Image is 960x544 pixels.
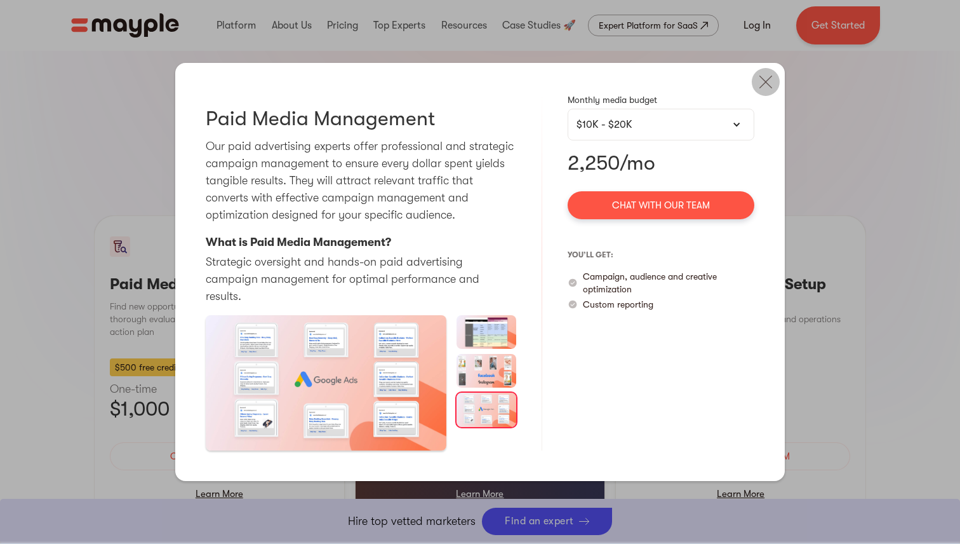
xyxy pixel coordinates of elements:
[568,151,754,176] p: 2,250/mo
[583,270,754,296] p: Campaign, audience and creative optimization
[568,93,754,106] p: Monthly media budget
[583,298,653,311] p: Custom reporting
[568,245,754,265] p: you’ll get:
[206,234,391,251] p: What is Paid Media Management?
[206,315,446,451] a: open lightbox
[206,254,516,305] p: Strategic oversight and hands-on paid advertising campaign management for optimal performance and...
[568,191,754,219] a: Chat with our team
[577,117,745,132] div: $10K - $20K
[206,138,516,224] p: Our paid advertising experts offer professional and strategic campaign management to ensure every...
[568,109,754,140] div: $10K - $20K
[206,106,435,132] h3: Paid Media Management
